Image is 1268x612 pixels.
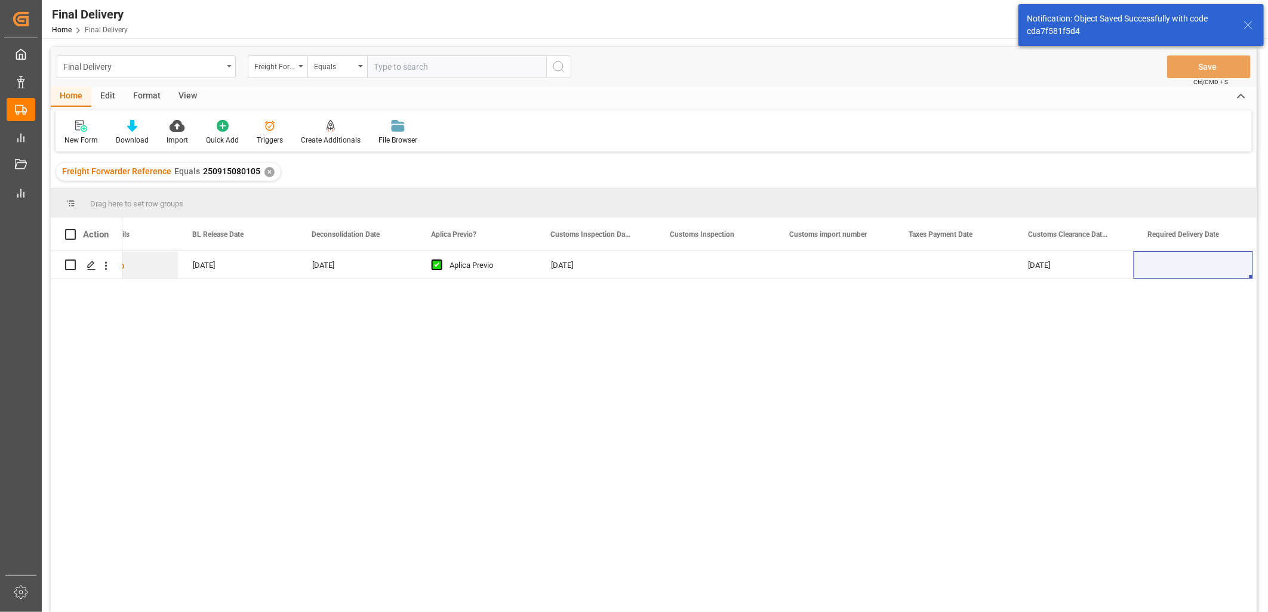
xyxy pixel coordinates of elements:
div: ✕ [264,167,275,177]
div: New Form [64,135,98,146]
span: Required Delivery Date [1147,230,1219,239]
div: Download [116,135,149,146]
div: Final Delivery [63,58,223,73]
div: Import [167,135,188,146]
span: 250915080105 [203,166,260,176]
div: Notification: Object Saved Successfully with code cda7f581f5d4 [1027,13,1232,38]
div: Format [124,86,170,107]
span: Taxes Payment Date [909,230,972,239]
button: open menu [248,55,307,78]
span: Equals [174,166,200,176]
span: Customs Inspection [670,230,734,239]
span: Drag here to set row groups [90,199,183,208]
input: Type to search [367,55,546,78]
div: Freight Forwarder Reference [254,58,295,72]
button: open menu [57,55,236,78]
span: Aplica Previo? [431,230,476,239]
span: Deconsolidation Date [312,230,380,239]
span: Customs import number [789,230,867,239]
div: Create Additionals [301,135,361,146]
div: Action [83,229,109,240]
span: Freight Forwarder Reference [62,166,171,176]
span: Customs Clearance Date (ID) [1028,230,1108,239]
div: [DATE] [1014,251,1134,279]
div: [DATE] [178,251,298,279]
button: Save [1167,55,1251,78]
span: Customs Inspection Date [550,230,630,239]
div: Quick Add [206,135,239,146]
div: Triggers [257,135,283,146]
div: [DATE] [537,251,656,279]
div: Final Delivery [52,5,128,23]
div: Home [51,86,91,107]
a: Home [52,26,72,34]
button: search button [546,55,571,78]
div: Edit [91,86,124,107]
button: open menu [307,55,367,78]
div: File Browser [378,135,417,146]
div: Aplica Previo [450,252,522,279]
div: [DATE] [298,251,417,279]
span: BL Release Date [192,230,244,239]
div: View [170,86,206,107]
div: Equals [314,58,355,72]
span: Ctrl/CMD + S [1193,78,1228,86]
div: Press SPACE to select this row. [51,251,122,279]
